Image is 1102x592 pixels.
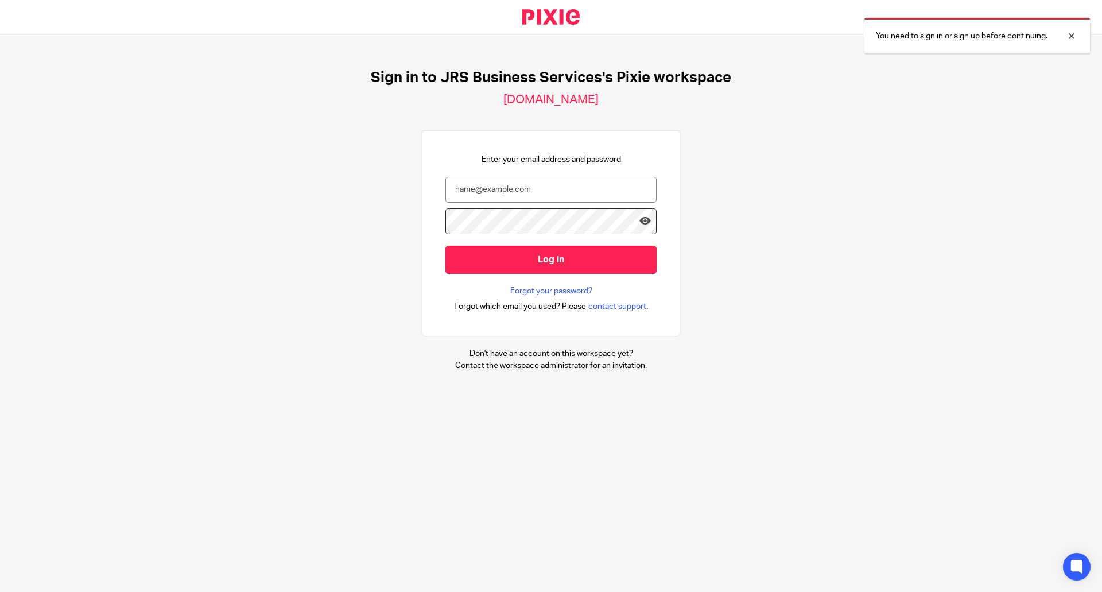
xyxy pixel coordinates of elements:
[454,300,649,313] div: .
[588,301,646,312] span: contact support
[876,30,1047,42] p: You need to sign in or sign up before continuing.
[445,177,657,203] input: name@example.com
[445,246,657,274] input: Log in
[455,348,647,359] p: Don't have an account on this workspace yet?
[503,92,599,107] h2: [DOMAIN_NAME]
[454,301,586,312] span: Forgot which email you used? Please
[482,154,621,165] p: Enter your email address and password
[371,69,731,87] h1: Sign in to JRS Business Services's Pixie workspace
[510,285,592,297] a: Forgot your password?
[455,360,647,372] p: Contact the workspace administrator for an invitation.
